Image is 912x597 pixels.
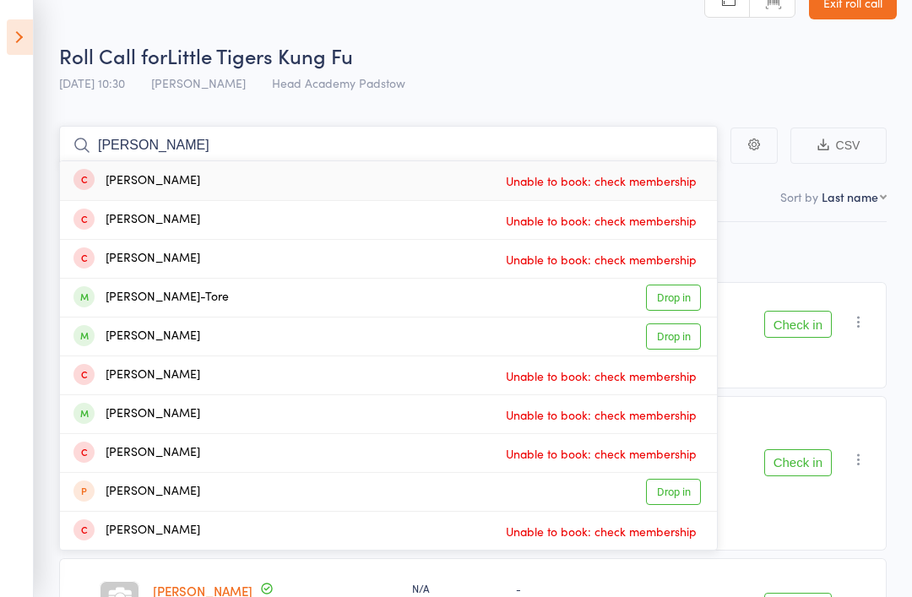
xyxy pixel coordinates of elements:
span: [PERSON_NAME] [151,74,246,91]
button: CSV [790,128,887,164]
a: Drop in [646,285,701,311]
button: Check in [764,449,832,476]
div: [PERSON_NAME]-Tore [73,288,229,307]
span: Unable to book: check membership [502,168,701,193]
div: [PERSON_NAME] [73,521,200,540]
div: [PERSON_NAME] [73,249,200,269]
span: Unable to book: check membership [502,363,701,388]
button: Check in [764,311,832,338]
div: [PERSON_NAME] [73,404,200,424]
a: Drop in [646,323,701,350]
span: Unable to book: check membership [502,402,701,427]
div: [PERSON_NAME] [73,482,200,502]
span: Unable to book: check membership [502,208,701,233]
span: Little Tigers Kung Fu [167,41,353,69]
div: [PERSON_NAME] [73,210,200,230]
span: Roll Call for [59,41,167,69]
div: Last name [822,188,878,205]
div: N/A [412,581,502,595]
span: Unable to book: check membership [502,441,701,466]
span: Unable to book: check membership [502,518,701,544]
input: Search by name [59,126,718,165]
div: - [516,581,611,595]
span: [DATE] 10:30 [59,74,125,91]
div: [PERSON_NAME] [73,443,200,463]
span: Unable to book: check membership [502,247,701,272]
div: [PERSON_NAME] [73,327,200,346]
div: [PERSON_NAME] [73,366,200,385]
div: [PERSON_NAME] [73,171,200,191]
label: Sort by [780,188,818,205]
a: Drop in [646,479,701,505]
span: Head Academy Padstow [272,74,405,91]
